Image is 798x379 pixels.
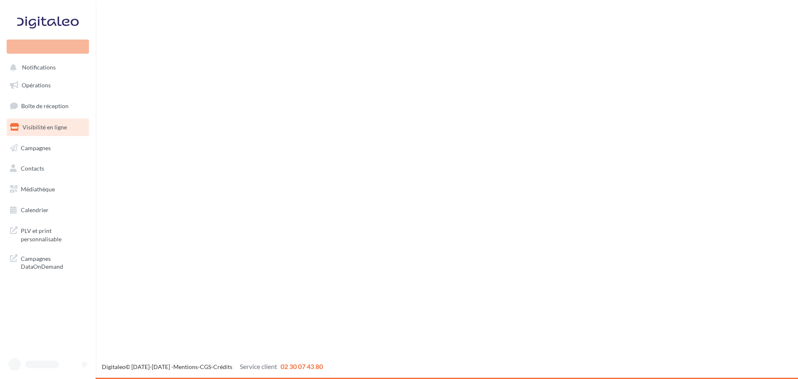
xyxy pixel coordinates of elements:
[21,144,51,151] span: Campagnes
[21,102,69,109] span: Boîte de réception
[5,77,91,94] a: Opérations
[22,64,56,71] span: Notifications
[5,181,91,198] a: Médiathèque
[5,250,91,274] a: Campagnes DataOnDemand
[21,165,44,172] span: Contacts
[21,206,49,213] span: Calendrier
[5,97,91,115] a: Boîte de réception
[7,40,89,54] div: Nouvelle campagne
[213,363,232,370] a: Crédits
[5,139,91,157] a: Campagnes
[102,363,126,370] a: Digitaleo
[240,362,277,370] span: Service client
[22,82,51,89] span: Opérations
[281,362,323,370] span: 02 30 07 43 80
[22,124,67,131] span: Visibilité en ligne
[5,119,91,136] a: Visibilité en ligne
[5,160,91,177] a: Contacts
[173,363,198,370] a: Mentions
[5,201,91,219] a: Calendrier
[21,186,55,193] span: Médiathèque
[21,253,86,271] span: Campagnes DataOnDemand
[5,222,91,246] a: PLV et print personnalisable
[21,225,86,243] span: PLV et print personnalisable
[102,363,323,370] span: © [DATE]-[DATE] - - -
[200,363,211,370] a: CGS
